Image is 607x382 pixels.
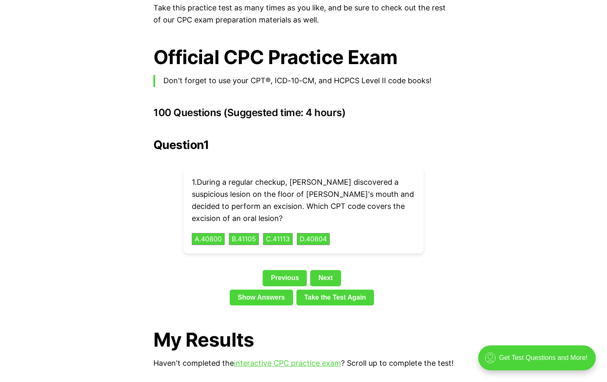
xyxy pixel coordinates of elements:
[153,2,454,26] p: Take this practice test as many times as you like, and be sure to check out the rest of our CPC e...
[192,233,225,246] button: A.40800
[153,357,454,370] p: Haven't completed the ? Scroll up to complete the test!
[263,233,293,246] button: C.41113
[471,341,607,382] iframe: portal-trigger
[234,359,341,367] a: interactive CPC practice exam
[192,176,415,224] p: 1 . During a regular checkup, [PERSON_NAME] discovered a suspicious lesion on the floor of [PERSO...
[229,233,259,246] button: B.41105
[153,138,454,151] h2: Question 1
[296,290,374,305] a: Take the Test Again
[263,270,307,286] a: Previous
[153,107,454,119] h3: 100 Questions (Suggested time: 4 hours)
[310,270,341,286] a: Next
[297,233,330,246] button: D.40804
[153,75,454,87] blockquote: Don't forget to use your CPT®, ICD-10-CM, and HCPCS Level II code books!
[153,46,454,68] h1: Official CPC Practice Exam
[153,329,454,351] h1: My Results
[230,290,293,305] a: Show Answers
